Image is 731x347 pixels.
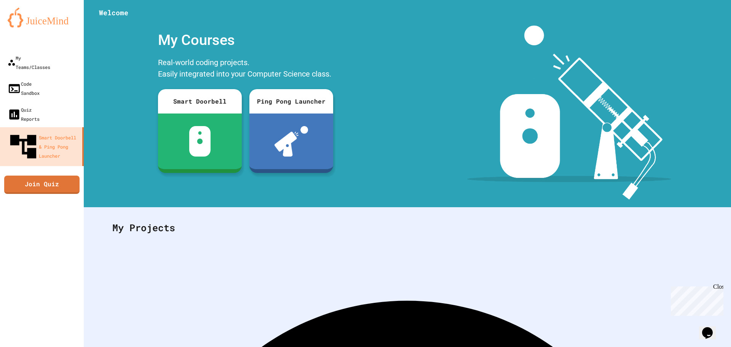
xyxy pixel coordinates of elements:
[3,3,53,48] div: Chat with us now!Close
[154,26,337,55] div: My Courses
[467,26,671,200] img: banner-image-my-projects.png
[158,89,242,114] div: Smart Doorbell
[699,317,723,339] iframe: chat widget
[8,79,40,98] div: Code Sandbox
[668,283,723,316] iframe: chat widget
[275,126,308,157] img: ppl-with-ball.png
[105,213,710,243] div: My Projects
[8,8,76,27] img: logo-orange.svg
[8,131,79,162] div: Smart Doorbell & Ping Pong Launcher
[189,126,211,157] img: sdb-white.svg
[154,55,337,83] div: Real-world coding projects. Easily integrated into your Computer Science class.
[8,53,50,72] div: My Teams/Classes
[8,105,40,123] div: Quiz Reports
[249,89,333,114] div: Ping Pong Launcher
[4,176,80,194] a: Join Quiz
